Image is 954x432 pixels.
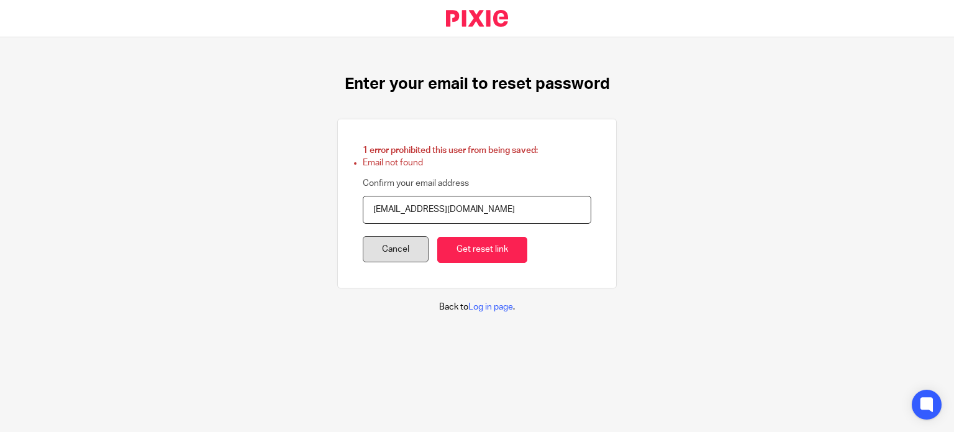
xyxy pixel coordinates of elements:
[363,177,469,190] label: Confirm your email address
[345,75,610,94] h1: Enter your email to reset password
[363,157,591,169] li: Email not found
[363,144,591,157] h2: 1 error prohibited this user from being saved:
[439,301,515,313] p: Back to .
[363,196,591,224] input: name@example.com
[468,303,513,311] a: Log in page
[363,236,429,263] a: Cancel
[437,237,527,264] input: Get reset link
